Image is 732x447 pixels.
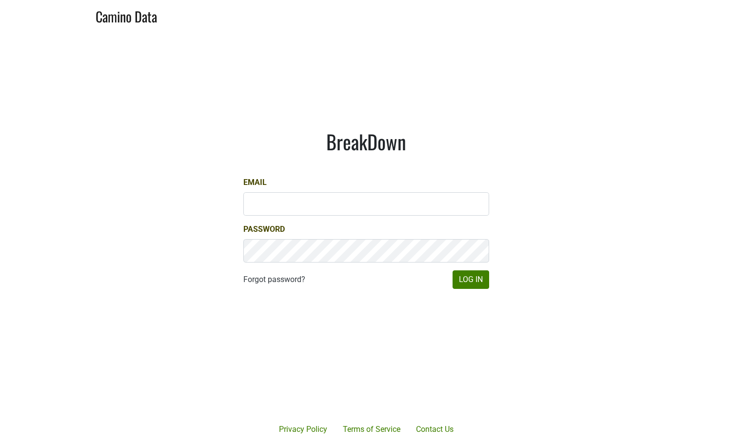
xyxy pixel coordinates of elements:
[96,4,157,27] a: Camino Data
[335,420,408,439] a: Terms of Service
[243,130,489,153] h1: BreakDown
[243,274,305,285] a: Forgot password?
[408,420,461,439] a: Contact Us
[243,223,285,235] label: Password
[453,270,489,289] button: Log In
[243,177,267,188] label: Email
[271,420,335,439] a: Privacy Policy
